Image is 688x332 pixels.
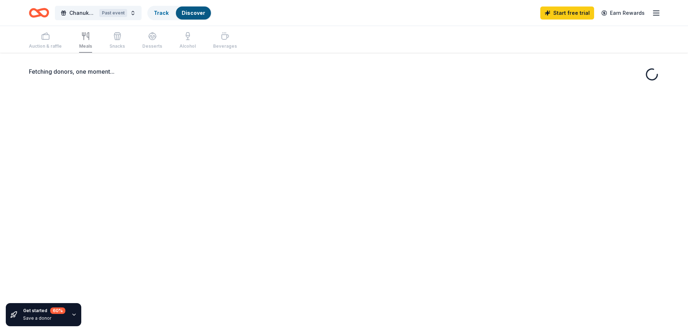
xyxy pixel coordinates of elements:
a: Home [29,4,49,21]
div: Get started [23,307,65,314]
div: Save a donor [23,315,65,321]
button: Chanukah FundraiserPast event [55,6,142,20]
div: Fetching donors, one moment... [29,67,659,76]
div: 60 % [50,307,65,314]
a: Earn Rewards [597,7,649,20]
button: TrackDiscover [147,6,212,20]
a: Start free trial [540,7,594,20]
div: Past event [99,9,127,17]
a: Discover [182,10,205,16]
span: Chanukah Fundraiser [69,9,96,17]
a: Track [154,10,169,16]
